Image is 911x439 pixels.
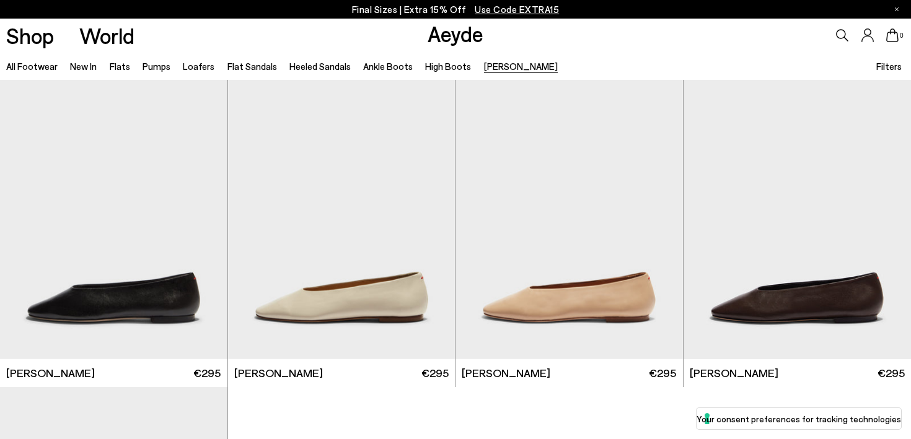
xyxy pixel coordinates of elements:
a: Flats [110,61,130,72]
a: Pumps [143,61,170,72]
a: New In [70,61,97,72]
a: Aeyde [428,20,483,46]
span: Navigate to /collections/ss25-final-sizes [475,4,559,15]
span: [PERSON_NAME] [462,365,550,381]
a: Flat Sandals [227,61,277,72]
a: Heeled Sandals [289,61,351,72]
span: [PERSON_NAME] [690,365,778,381]
div: 1 / 6 [228,74,455,359]
span: €295 [193,365,221,381]
span: 0 [899,32,905,39]
img: Kirsten Ballet Flats [228,74,455,359]
a: High Boots [425,61,471,72]
label: Your consent preferences for tracking technologies [697,412,901,425]
span: €295 [878,365,905,381]
a: 0 [886,28,899,42]
a: Ankle Boots [363,61,413,72]
a: Loafers [183,61,214,72]
div: 1 / 6 [455,74,683,359]
img: Kirsten Ballet Flats [455,74,683,359]
a: [PERSON_NAME] €295 [228,359,455,387]
span: €295 [649,365,676,381]
span: €295 [421,365,449,381]
a: [PERSON_NAME] [484,61,558,72]
a: [PERSON_NAME] €295 [455,359,683,387]
a: World [79,25,134,46]
a: Next slide Previous slide [455,74,683,359]
a: Next slide Previous slide [228,74,455,359]
a: Shop [6,25,54,46]
button: Your consent preferences for tracking technologies [697,408,901,429]
p: Final Sizes | Extra 15% Off [352,2,560,17]
a: All Footwear [6,61,58,72]
span: [PERSON_NAME] [6,365,95,381]
span: [PERSON_NAME] [234,365,323,381]
span: Filters [876,61,902,72]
